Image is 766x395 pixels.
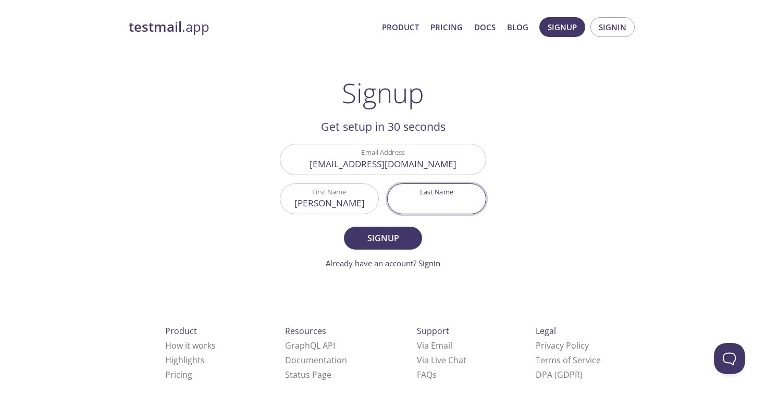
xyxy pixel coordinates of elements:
span: s [433,369,437,380]
h1: Signup [342,77,424,108]
a: Already have an account? Signin [326,258,440,268]
span: Signup [548,20,577,34]
a: testmail.app [129,18,374,36]
a: Pricing [165,369,192,380]
strong: testmail [129,18,182,36]
button: Signup [344,227,422,250]
span: Support [417,325,449,337]
a: Via Email [417,340,452,351]
a: Highlights [165,354,205,366]
span: Legal [536,325,556,337]
a: Pricing [430,20,463,34]
button: Signup [539,17,585,37]
a: Product [382,20,419,34]
a: How it works [165,340,216,351]
a: Documentation [285,354,347,366]
a: DPA (GDPR) [536,369,583,380]
a: GraphQL API [285,340,335,351]
a: Via Live Chat [417,354,466,366]
span: Product [165,325,197,337]
h2: Get setup in 30 seconds [280,118,486,135]
a: FAQ [417,369,437,380]
a: Status Page [285,369,331,380]
a: Privacy Policy [536,340,589,351]
a: Terms of Service [536,354,601,366]
iframe: Help Scout Beacon - Open [714,343,745,374]
span: Resources [285,325,326,337]
a: Docs [474,20,496,34]
button: Signin [590,17,635,37]
a: Blog [507,20,528,34]
span: Signin [599,20,626,34]
span: Signup [355,231,411,245]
